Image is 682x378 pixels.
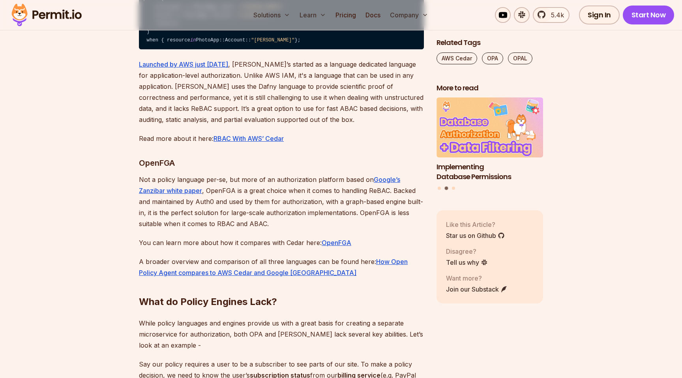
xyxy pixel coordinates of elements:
[437,38,543,48] h2: Related Tags
[437,83,543,93] h2: More to read
[579,6,620,24] a: Sign In
[362,7,384,23] a: Docs
[139,60,228,68] a: Launched by AWS just [DATE]
[214,135,284,142] a: RBAC With AWS’ Cedar
[437,98,543,182] li: 2 of 3
[251,37,294,43] span: "[PERSON_NAME]"
[446,220,505,229] p: Like this Article?
[446,273,508,283] p: Want more?
[139,237,424,248] p: You can learn more about how it compares with Cedar here:
[452,187,455,190] button: Go to slide 3
[446,231,505,240] a: Star us on Github
[533,7,570,23] a: 5.4k
[139,318,424,351] p: While policy languages and engines provide us with a great basis for creating a separate microser...
[623,6,675,24] a: Start Now
[139,59,424,125] p: , [PERSON_NAME]’s started as a language dedicated language for application-level authorization. U...
[482,52,503,64] a: OPA
[8,2,85,28] img: Permit logo
[139,174,424,229] p: Not a policy language per-se, but more of an authorization platform based on , OpenFGA is a great...
[139,133,424,144] p: Read more about it here:
[139,264,424,308] h2: What do Policy Engines Lack?
[438,187,441,190] button: Go to slide 1
[446,258,488,267] a: Tell us why
[546,10,564,20] span: 5.4k
[437,98,543,191] div: Posts
[139,157,424,169] h3: OpenFGA
[332,7,359,23] a: Pricing
[508,52,532,64] a: OPAL
[250,7,293,23] button: Solutions
[446,247,488,256] p: Disagree?
[437,98,543,158] img: Implementing Database Permissions
[139,256,424,278] p: A broader overview and comparison of all three languages can be found here:
[387,7,431,23] button: Company
[437,98,543,182] a: Implementing Database PermissionsImplementing Database Permissions
[446,284,508,294] a: Join our Substack
[437,52,477,64] a: AWS Cedar
[296,7,329,23] button: Learn
[322,239,351,247] a: OpenFGA
[445,187,448,190] button: Go to slide 2
[190,37,196,43] span: in
[437,162,543,182] h3: Implementing Database Permissions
